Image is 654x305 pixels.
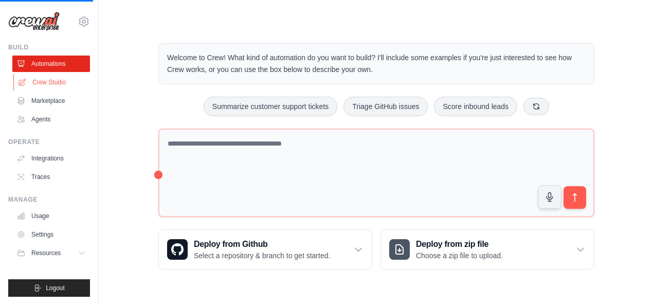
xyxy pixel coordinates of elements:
[12,208,90,224] a: Usage
[46,284,65,292] span: Logout
[13,74,91,91] a: Crew Studio
[8,138,90,146] div: Operate
[31,249,61,257] span: Resources
[416,250,503,261] p: Choose a zip file to upload.
[434,97,517,116] button: Score inbound leads
[194,250,330,261] p: Select a repository & branch to get started.
[204,97,337,116] button: Summarize customer support tickets
[8,279,90,297] button: Logout
[167,52,586,76] p: Welcome to Crew! What kind of automation do you want to build? I'll include some examples if you'...
[12,56,90,72] a: Automations
[8,43,90,51] div: Build
[12,150,90,167] a: Integrations
[12,169,90,185] a: Traces
[12,226,90,243] a: Settings
[12,245,90,261] button: Resources
[8,12,60,31] img: Logo
[194,238,330,250] h3: Deploy from Github
[12,111,90,128] a: Agents
[416,238,503,250] h3: Deploy from zip file
[343,97,428,116] button: Triage GitHub issues
[8,195,90,204] div: Manage
[12,93,90,109] a: Marketplace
